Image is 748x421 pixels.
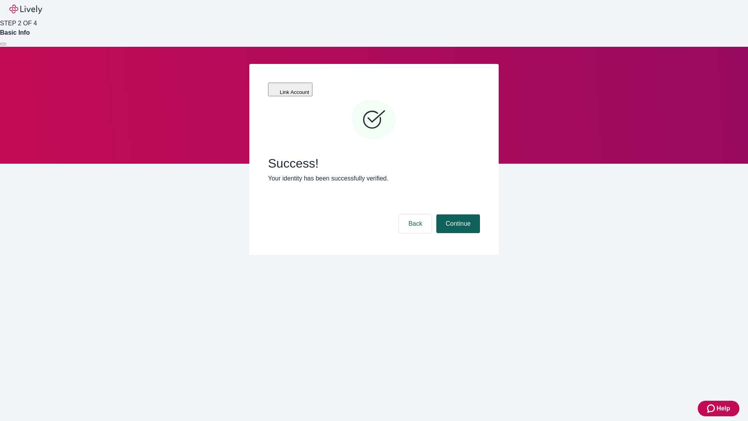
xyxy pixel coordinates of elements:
img: Lively [9,5,42,14]
span: Success! [268,156,480,171]
svg: Checkmark icon [351,97,397,143]
p: Your identity has been successfully verified. [268,174,480,183]
button: Back [399,214,432,233]
button: Link Account [268,83,312,96]
button: Zendesk support iconHelp [698,401,739,416]
button: Continue [436,214,480,233]
span: Help [716,404,730,413]
svg: Zendesk support icon [707,404,716,413]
